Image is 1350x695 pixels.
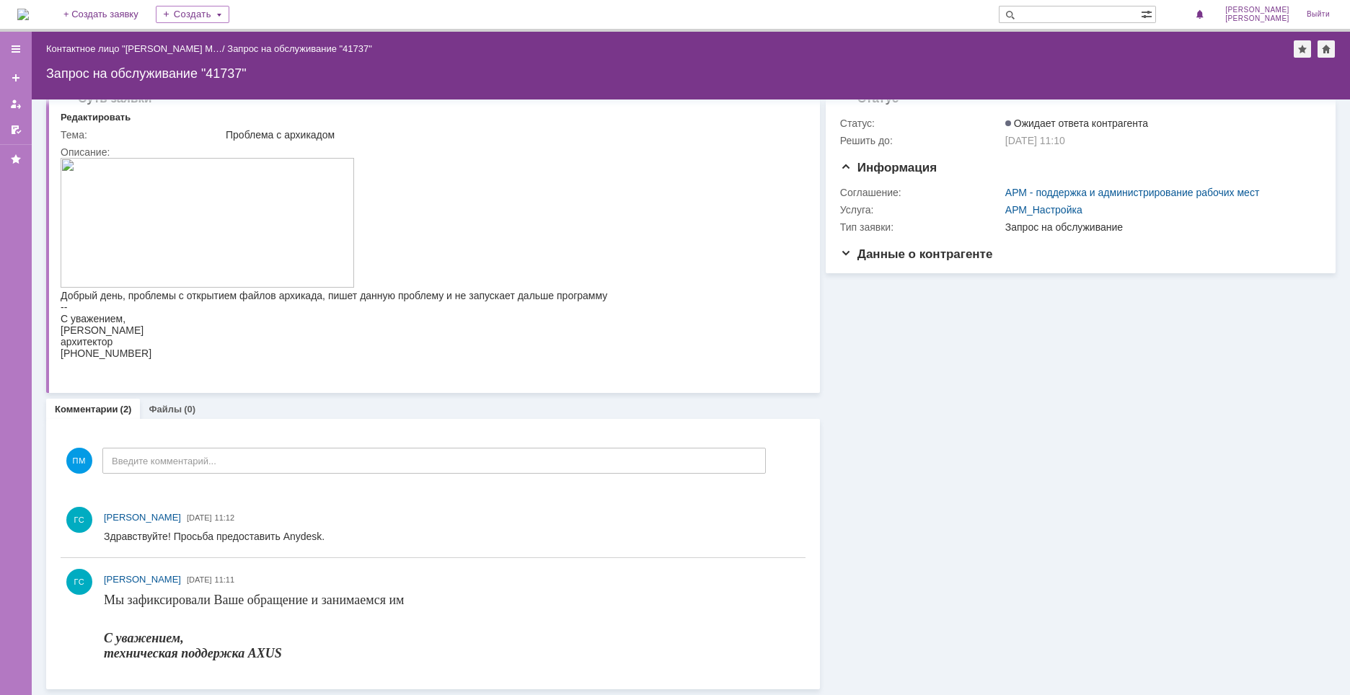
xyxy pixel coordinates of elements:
[840,247,993,261] span: Данные о контрагенте
[840,161,937,174] span: Информация
[1318,40,1335,58] div: Сделать домашней страницей
[187,575,212,584] span: [DATE]
[17,9,29,20] a: Перейти на домашнюю страницу
[1005,118,1148,129] span: Ожидает ответа контрагента
[61,146,800,158] div: Описание:
[840,221,1002,233] div: Тип заявки:
[104,510,181,525] a: [PERSON_NAME]
[46,43,222,54] a: Контактное лицо "[PERSON_NAME] М…
[840,135,1002,146] div: Решить до:
[17,9,29,20] img: logo
[1005,204,1082,216] a: АРМ_Настройка
[1225,6,1289,14] span: [PERSON_NAME]
[187,513,212,522] span: [DATE]
[1294,40,1311,58] div: Добавить в избранное
[61,129,223,141] div: Тема:
[61,112,131,123] div: Редактировать
[156,6,229,23] div: Создать
[104,512,181,523] span: [PERSON_NAME]
[840,187,1002,198] div: Соглашение:
[215,575,235,584] span: 11:11
[4,66,27,89] a: Создать заявку
[840,204,1002,216] div: Услуга:
[1141,6,1155,20] span: Расширенный поиск
[66,448,92,474] span: ПМ
[104,572,181,587] a: [PERSON_NAME]
[149,404,182,415] a: Файлы
[120,404,132,415] div: (2)
[1005,135,1065,146] span: [DATE] 11:10
[1005,187,1260,198] a: АРМ - поддержка и администрирование рабочих мест
[215,513,235,522] span: 11:12
[46,43,227,54] div: /
[46,66,1336,81] div: Запрос на обслуживание "41737"
[4,118,27,141] a: Мои согласования
[1005,221,1314,233] div: Запрос на обслуживание
[1225,14,1289,23] span: [PERSON_NAME]
[4,92,27,115] a: Мои заявки
[226,129,798,141] div: Проблема с архикадом
[55,404,118,415] a: Комментарии
[104,574,181,585] span: [PERSON_NAME]
[227,43,372,54] div: Запрос на обслуживание "41737"
[184,404,195,415] div: (0)
[840,118,1002,129] div: Статус:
